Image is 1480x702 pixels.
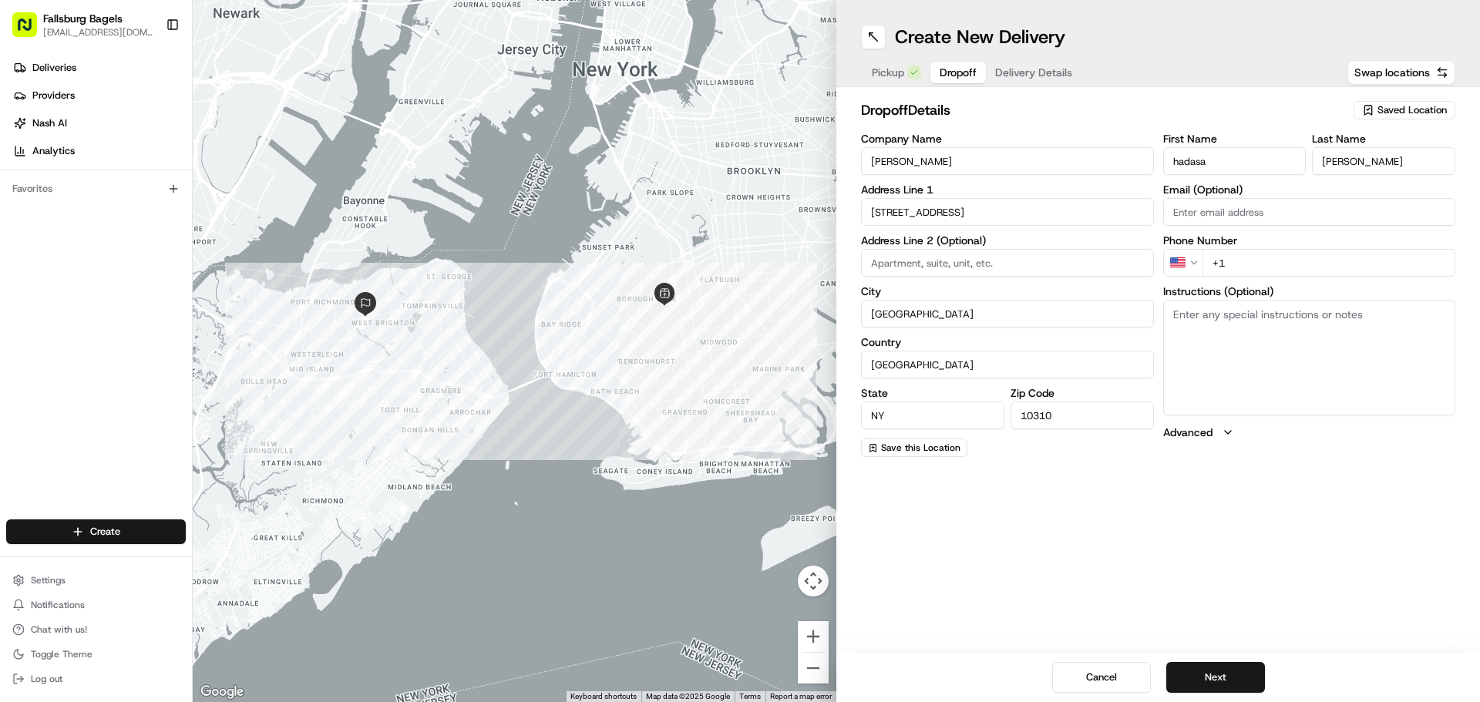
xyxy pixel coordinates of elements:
input: Enter state [861,401,1004,429]
span: Pylon [153,261,187,273]
button: Fallsburg Bagels[EMAIL_ADDRESS][DOMAIN_NAME] [6,6,160,43]
input: Enter last name [1312,147,1455,175]
label: Country [861,337,1154,348]
h1: Create New Delivery [895,25,1065,49]
button: Notifications [6,594,186,616]
input: Enter city [861,300,1154,327]
img: Nash [15,15,46,46]
input: Enter country [861,351,1154,378]
a: Terms [739,692,761,700]
h2: dropoff Details [861,99,1344,121]
label: Advanced [1163,425,1213,440]
img: 1736555255976-a54dd68f-1ca7-489b-9aae-adbdc363a1c4 [15,147,43,175]
span: Settings [31,574,66,586]
span: Knowledge Base [31,223,118,239]
button: Saved Location [1354,99,1455,121]
a: Deliveries [6,55,192,80]
button: Keyboard shortcuts [570,691,637,702]
span: Deliveries [32,61,76,75]
div: Favorites [6,176,186,201]
span: Pickup [872,65,904,80]
button: Toggle Theme [6,643,186,665]
span: Providers [32,89,75,102]
label: Zip Code [1011,388,1154,398]
div: 💻 [130,225,143,237]
a: Analytics [6,139,192,163]
div: 📗 [15,225,28,237]
span: Toggle Theme [31,648,92,660]
div: We're available if you need us! [52,163,195,175]
button: Chat with us! [6,619,186,640]
label: Phone Number [1163,235,1456,246]
label: City [861,286,1154,297]
label: Address Line 2 (Optional) [861,235,1154,246]
button: Swap locations [1347,60,1455,85]
a: Nash AI [6,111,192,136]
button: Map camera controls [798,566,829,596]
span: Analytics [32,144,75,158]
button: Zoom out [798,653,829,684]
a: 💻API Documentation [124,217,254,245]
input: Enter zip code [1011,401,1154,429]
label: Instructions (Optional) [1163,286,1456,297]
input: Enter email address [1163,198,1456,226]
div: Start new chat [52,147,253,163]
span: Swap locations [1354,65,1430,80]
label: Address Line 1 [861,184,1154,195]
input: Apartment, suite, unit, etc. [861,249,1154,277]
p: Welcome 👋 [15,62,281,86]
button: Log out [6,668,186,690]
span: Delivery Details [995,65,1072,80]
span: Dropoff [940,65,977,80]
input: Enter address [861,198,1154,226]
span: API Documentation [146,223,247,239]
span: Create [90,525,120,539]
a: 📗Knowledge Base [9,217,124,245]
button: Cancel [1052,662,1151,693]
span: Nash AI [32,116,67,130]
input: Clear [40,99,254,116]
span: Map data ©2025 Google [646,692,730,700]
label: State [861,388,1004,398]
input: Enter phone number [1202,249,1456,277]
a: Providers [6,83,192,108]
span: Save this Location [881,442,960,454]
button: Save this Location [861,438,967,457]
a: Open this area in Google Maps (opens a new window) [197,682,247,702]
span: Saved Location [1377,103,1447,117]
button: Fallsburg Bagels [43,11,123,26]
a: Powered byPylon [109,260,187,273]
button: Start new chat [262,152,281,170]
input: Enter company name [861,147,1154,175]
label: Last Name [1312,133,1455,144]
button: Next [1166,662,1265,693]
label: Company Name [861,133,1154,144]
button: Settings [6,569,186,591]
span: Chat with us! [31,623,87,636]
img: Google [197,682,247,702]
label: First Name [1163,133,1307,144]
input: Enter first name [1163,147,1307,175]
button: Create [6,519,186,544]
button: Advanced [1163,425,1456,440]
label: Email (Optional) [1163,184,1456,195]
button: Zoom in [798,621,829,652]
a: Report a map error [770,692,832,700]
button: [EMAIL_ADDRESS][DOMAIN_NAME] [43,26,153,39]
span: Notifications [31,599,85,611]
span: Log out [31,673,62,685]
